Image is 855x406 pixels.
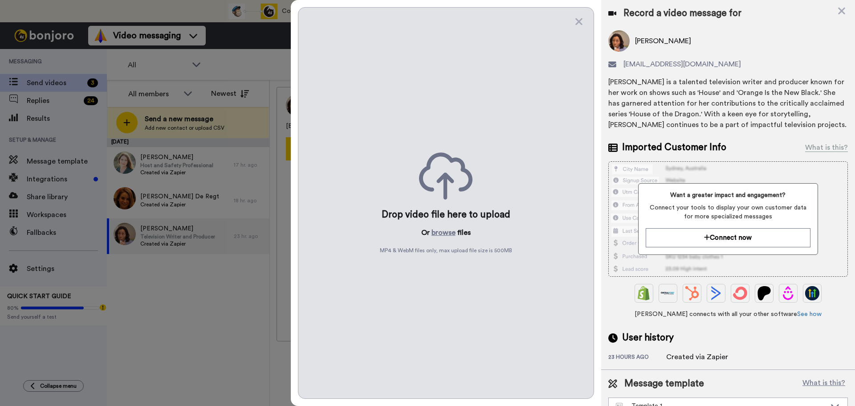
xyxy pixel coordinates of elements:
[622,141,726,154] span: Imported Customer Info
[685,286,699,300] img: Hubspot
[666,352,728,362] div: Created via Zapier
[380,247,512,254] span: MP4 & WebM files only, max upload file size is 500 MB
[733,286,747,300] img: ConvertKit
[421,227,471,238] p: Or files
[608,77,848,130] div: [PERSON_NAME] is a talented television writer and producer known for her work on shows such as 'H...
[781,286,795,300] img: Drip
[646,191,810,200] span: Want a greater impact and engagement?
[432,227,456,238] button: browse
[797,311,822,317] a: See how
[622,331,674,344] span: User history
[637,286,651,300] img: Shopify
[646,228,810,247] button: Connect now
[805,142,848,153] div: What is this?
[624,377,704,390] span: Message template
[800,377,848,390] button: What is this?
[805,286,819,300] img: GoHighLevel
[646,203,810,221] span: Connect your tools to display your own customer data for more specialized messages
[709,286,723,300] img: ActiveCampaign
[382,209,510,221] div: Drop video file here to upload
[608,353,666,362] div: 23 hours ago
[608,310,848,319] span: [PERSON_NAME] connects with all your other software
[757,286,771,300] img: Patreon
[661,286,675,300] img: Ontraport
